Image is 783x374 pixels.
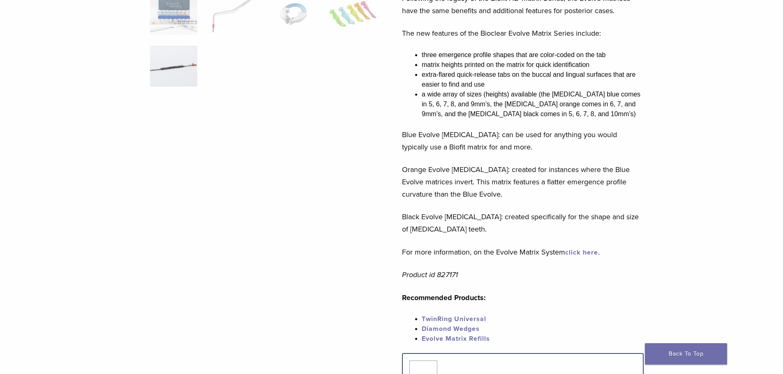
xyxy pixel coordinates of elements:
[422,60,644,70] li: matrix heights printed on the matrix for quick identification
[422,89,644,119] li: a wide array of sizes (heights) available (the [MEDICAL_DATA] blue comes in 5, 6, 7, 8, and 9mm’s...
[150,46,197,87] img: Evolve All-in-One Kit - Image 5
[645,343,727,365] a: Back To Top
[422,50,644,60] li: three emergence profile shapes that are color-coded on the tab
[402,211,644,235] p: Black Evolve [MEDICAL_DATA]: created specifically for the shape and size of [MEDICAL_DATA] teeth.
[422,335,490,343] a: Evolve Matrix Refills
[422,325,480,333] a: Diamond Wedges
[402,128,644,153] p: Blue Evolve [MEDICAL_DATA]: can be used for anything you would typically use a Biofit matrix for ...
[402,246,644,258] p: For more information, on the Evolve Matrix System .
[402,163,644,200] p: Orange Evolve [MEDICAL_DATA]: created for instances where the Blue Evolve matrices invert. This m...
[402,293,486,302] strong: Recommended Products:
[422,315,486,323] a: TwinRing Universal
[402,270,458,279] em: Product id 827171
[402,27,644,39] p: The new features of the Bioclear Evolve Matrix Series include:
[422,70,644,89] li: extra-flared quick-release tabs on the buccal and lingual surfaces that are easier to find and use
[565,248,598,257] a: click here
